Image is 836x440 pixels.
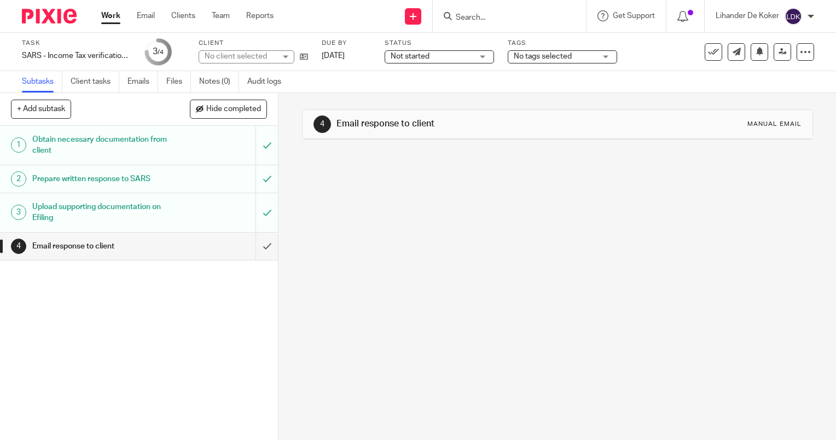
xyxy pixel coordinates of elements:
[32,131,174,159] h1: Obtain necessary documentation from client
[385,39,494,48] label: Status
[190,100,267,118] button: Hide completed
[313,115,331,133] div: 4
[22,50,131,61] div: SARS - Income Tax verification 2024
[256,233,278,260] div: Mark as done
[22,9,77,24] img: Pixie
[212,10,230,21] a: Team
[11,100,71,118] button: + Add subtask
[322,52,345,60] span: [DATE]
[716,10,779,21] p: Lihander De Koker
[205,51,276,62] div: No client selected
[71,71,119,92] a: Client tasks
[747,120,802,129] div: Manual email
[455,13,553,23] input: Search
[774,43,791,61] a: Reassign task
[11,137,26,153] div: 1
[256,165,278,193] div: Mark as to do
[613,12,655,20] span: Get Support
[508,39,617,48] label: Tags
[11,205,26,220] div: 3
[199,71,239,92] a: Notes (0)
[256,193,278,232] div: Mark as to do
[32,171,174,187] h1: Prepare written response to SARS
[322,39,371,48] label: Due by
[391,53,429,60] span: Not started
[751,43,768,61] button: Snooze task
[171,10,195,21] a: Clients
[514,53,572,60] span: No tags selected
[153,45,164,58] div: 3
[101,10,120,21] a: Work
[166,71,191,92] a: Files
[246,10,274,21] a: Reports
[11,171,26,187] div: 2
[728,43,745,61] a: Send new email to Yourpractiz (Pty) Ltd
[785,8,802,25] img: svg%3E
[206,105,261,114] span: Hide completed
[256,126,278,165] div: Mark as to do
[247,71,289,92] a: Audit logs
[300,53,308,61] i: Open client page
[32,199,174,227] h1: Upload supporting documentation on Efiling
[199,39,308,48] label: Client
[158,49,164,55] small: /4
[22,71,62,92] a: Subtasks
[32,238,174,254] h1: Email response to client
[11,239,26,254] div: 4
[137,10,155,21] a: Email
[336,118,580,130] h1: Email response to client
[127,71,158,92] a: Emails
[22,39,131,48] label: Task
